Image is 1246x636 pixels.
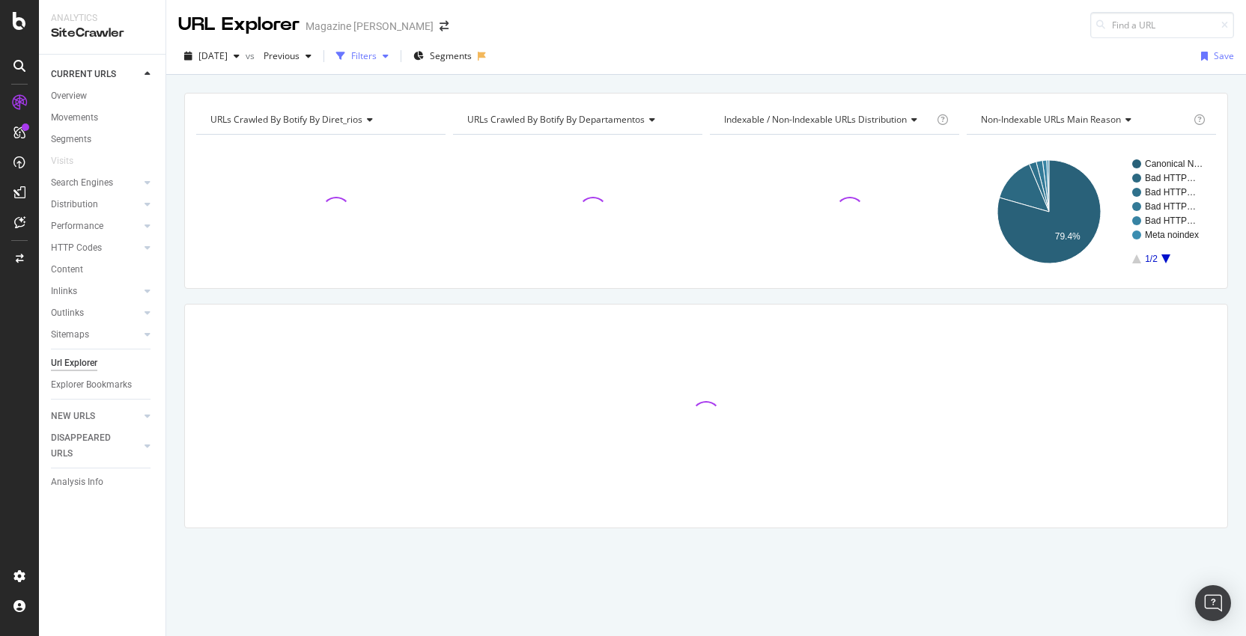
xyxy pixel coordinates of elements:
[967,147,1216,277] svg: A chart.
[51,377,155,393] a: Explorer Bookmarks
[51,197,98,212] div: Distribution
[51,153,88,169] a: Visits
[1214,49,1234,62] div: Save
[721,108,934,132] h4: Indexable / Non-Indexable URLs Distribution
[1145,230,1199,240] text: Meta noindex
[51,67,140,82] a: CURRENT URLS
[51,305,140,321] a: Outlinks
[51,88,87,104] div: Overview
[51,197,140,212] a: Distribution
[430,49,472,62] span: Segments
[1145,215,1196,226] text: Bad HTTP…
[51,240,140,256] a: HTTP Codes
[1055,231,1081,242] text: 79.4%
[51,327,140,343] a: Sitemaps
[51,355,97,371] div: Url Explorer
[51,305,84,321] div: Outlinks
[51,474,103,490] div: Analysis Info
[440,21,449,31] div: arrow-right-arrow-left
[51,409,140,424] a: NEW URLS
[51,284,77,299] div: Inlinks
[1195,44,1234,68] button: Save
[51,12,154,25] div: Analytics
[981,113,1121,126] span: Non-Indexable URLs Main Reason
[258,44,317,68] button: Previous
[51,175,113,191] div: Search Engines
[51,377,132,393] div: Explorer Bookmarks
[210,113,362,126] span: URLs Crawled By Botify By diret_rios
[330,44,395,68] button: Filters
[51,153,73,169] div: Visits
[178,44,246,68] button: [DATE]
[351,49,377,62] div: Filters
[51,409,95,424] div: NEW URLS
[51,430,127,462] div: DISAPPEARED URLS
[178,12,300,37] div: URL Explorer
[51,110,155,126] a: Movements
[1090,12,1234,38] input: Find a URL
[246,49,258,62] span: vs
[51,110,98,126] div: Movements
[1145,173,1196,183] text: Bad HTTP…
[306,19,434,34] div: Magazine [PERSON_NAME]
[51,355,155,371] a: Url Explorer
[467,113,645,126] span: URLs Crawled By Botify By departamentos
[407,44,478,68] button: Segments
[51,284,140,299] a: Inlinks
[51,474,155,490] a: Analysis Info
[207,108,432,132] h4: URLs Crawled By Botify By diret_rios
[51,88,155,104] a: Overview
[1145,254,1158,264] text: 1/2
[724,113,907,126] span: Indexable / Non-Indexable URLs distribution
[51,175,140,191] a: Search Engines
[1145,201,1196,212] text: Bad HTTP…
[51,430,140,462] a: DISAPPEARED URLS
[51,327,89,343] div: Sitemaps
[51,240,102,256] div: HTTP Codes
[51,67,116,82] div: CURRENT URLS
[51,262,83,278] div: Content
[978,108,1191,132] h4: Non-Indexable URLs Main Reason
[1145,159,1203,169] text: Canonical N…
[51,218,103,234] div: Performance
[1195,585,1231,621] div: Open Intercom Messenger
[51,218,140,234] a: Performance
[1145,187,1196,198] text: Bad HTTP…
[51,262,155,278] a: Content
[51,132,91,147] div: Segments
[51,132,155,147] a: Segments
[258,49,300,62] span: Previous
[198,49,228,62] span: 2025 Jul. 5th
[464,108,689,132] h4: URLs Crawled By Botify By departamentos
[51,25,154,42] div: SiteCrawler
